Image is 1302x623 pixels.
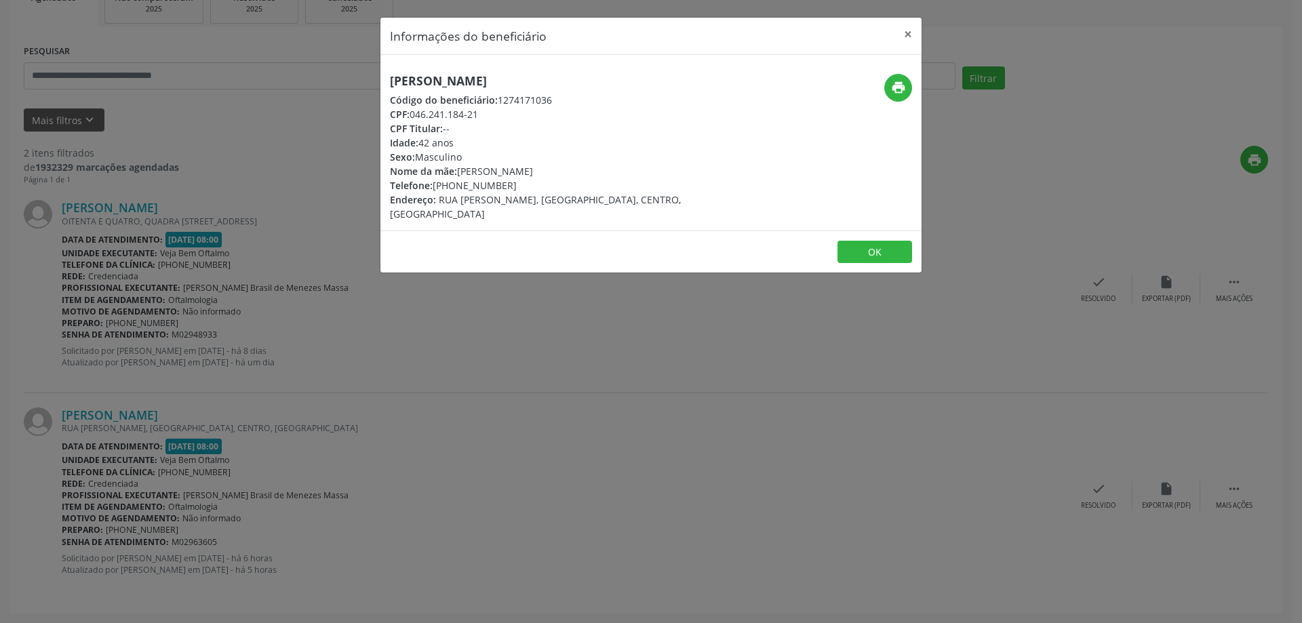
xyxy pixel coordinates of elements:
[390,179,433,192] span: Telefone:
[390,178,732,193] div: [PHONE_NUMBER]
[390,93,732,107] div: 1274171036
[390,94,498,106] span: Código do beneficiário:
[390,150,415,163] span: Sexo:
[390,122,443,135] span: CPF Titular:
[390,164,732,178] div: [PERSON_NAME]
[891,80,906,95] i: print
[884,74,912,102] button: print
[390,108,410,121] span: CPF:
[390,193,681,220] span: RUA [PERSON_NAME], [GEOGRAPHIC_DATA], CENTRO, [GEOGRAPHIC_DATA]
[894,18,922,51] button: Close
[390,193,436,206] span: Endereço:
[390,136,732,150] div: 42 anos
[390,121,732,136] div: --
[837,241,912,264] button: OK
[390,27,547,45] h5: Informações do beneficiário
[390,107,732,121] div: 046.241.184-21
[390,136,418,149] span: Idade:
[390,165,457,178] span: Nome da mãe:
[390,74,732,88] h5: [PERSON_NAME]
[390,150,732,164] div: Masculino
